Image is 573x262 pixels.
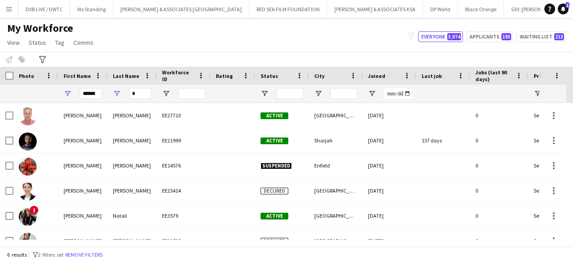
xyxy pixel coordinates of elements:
div: [PERSON_NAME] [58,153,107,178]
span: 195 [501,33,511,40]
div: Enfield [309,153,363,178]
span: Declined [261,238,288,245]
div: [PERSON_NAME] [58,178,107,203]
img: Martina Gandolfi [19,183,37,201]
div: [PERSON_NAME] [58,128,107,153]
span: Comms [73,39,94,47]
input: Workforce ID Filter Input [178,88,205,99]
span: My Workforce [7,21,73,35]
button: Open Filter Menu [261,90,269,98]
a: Tag [51,37,68,48]
span: ! [30,206,38,215]
div: [PERSON_NAME] [107,178,157,203]
div: 0 [470,103,528,128]
div: [GEOGRAPHIC_DATA] [309,203,363,228]
span: Status [261,73,278,79]
span: Last Name [113,73,139,79]
a: 1 [558,4,569,14]
span: Rating [216,73,233,79]
div: [PERSON_NAME] [58,103,107,128]
div: [PERSON_NAME] [107,103,157,128]
div: 0 [470,128,528,153]
div: EE3579 [157,203,210,228]
a: Comms [70,37,97,48]
div: [GEOGRAPHIC_DATA] [309,228,363,253]
div: [DATE] [363,128,416,153]
div: [PERSON_NAME] [58,203,107,228]
div: EE11538 [157,228,210,253]
button: Open Filter Menu [162,90,170,98]
div: [DATE] [363,178,416,203]
div: [DATE] [363,228,416,253]
div: Natali [107,203,157,228]
span: Workforce ID [162,69,194,82]
span: Active [261,112,288,119]
div: EE27710 [157,103,210,128]
span: Tag [55,39,64,47]
div: [PERSON_NAME] [107,128,157,153]
span: 5,974 [447,33,461,40]
img: Martin Luke [19,133,37,150]
span: First Name [64,73,91,79]
button: No Standing [70,0,113,18]
span: View [7,39,20,47]
span: 1 [565,2,569,8]
span: Suspended [261,163,292,169]
input: Last Name Filter Input [129,88,151,99]
button: DXB LIVE / DWTC [18,0,70,18]
span: 2 filters set [38,251,64,258]
button: Applicants195 [466,31,513,42]
button: [PERSON_NAME] & ASSOCIATES KSA [327,0,423,18]
div: Sharjah [309,128,363,153]
button: RED SEA FILM FOUNDATION [249,0,327,18]
img: Martine LYONS-WEHR [19,233,37,251]
span: 213 [554,33,564,40]
input: City Filter Input [330,88,357,99]
div: 0 [470,228,528,253]
div: EE23414 [157,178,210,203]
span: Status [29,39,46,47]
div: 0 [470,153,528,178]
img: Martina Natali [19,208,37,226]
div: [PERSON_NAME] [58,228,107,253]
button: DP World [423,0,458,18]
button: Everyone5,974 [418,31,463,42]
button: Open Filter Menu [368,90,376,98]
div: EE21999 [157,128,210,153]
span: City [314,73,325,79]
span: Joined [368,73,385,79]
app-action-btn: Advanced filters [37,54,48,65]
button: Open Filter Menu [64,90,72,98]
div: [DATE] [363,103,416,128]
img: Martin Lauth [19,107,37,125]
span: Active [261,137,288,144]
button: GPJ: [PERSON_NAME] [504,0,567,18]
span: Photo [19,73,34,79]
button: [PERSON_NAME] & ASSOCIATES [GEOGRAPHIC_DATA] [113,0,249,18]
span: Last job [422,73,442,79]
input: First Name Filter Input [80,88,102,99]
button: Remove filters [64,250,104,260]
div: [PERSON_NAME] [107,228,157,253]
div: 137 days [416,128,470,153]
input: Status Filter Input [277,88,304,99]
div: [GEOGRAPHIC_DATA] [309,103,363,128]
div: [PERSON_NAME] [107,153,157,178]
a: Status [25,37,50,48]
div: [GEOGRAPHIC_DATA] [309,178,363,203]
button: Open Filter Menu [534,90,542,98]
button: Open Filter Menu [113,90,121,98]
button: Open Filter Menu [314,90,322,98]
div: 0 [470,203,528,228]
img: Martin McCrystal [19,158,37,176]
div: 0 [470,178,528,203]
input: Joined Filter Input [384,88,411,99]
button: Waiting list213 [517,31,566,42]
span: Declined [261,188,288,194]
div: EE14576 [157,153,210,178]
a: View [4,37,23,48]
span: Active [261,213,288,219]
div: [DATE] [363,203,416,228]
span: Jobs (last 90 days) [475,69,512,82]
button: Black Orange [458,0,504,18]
